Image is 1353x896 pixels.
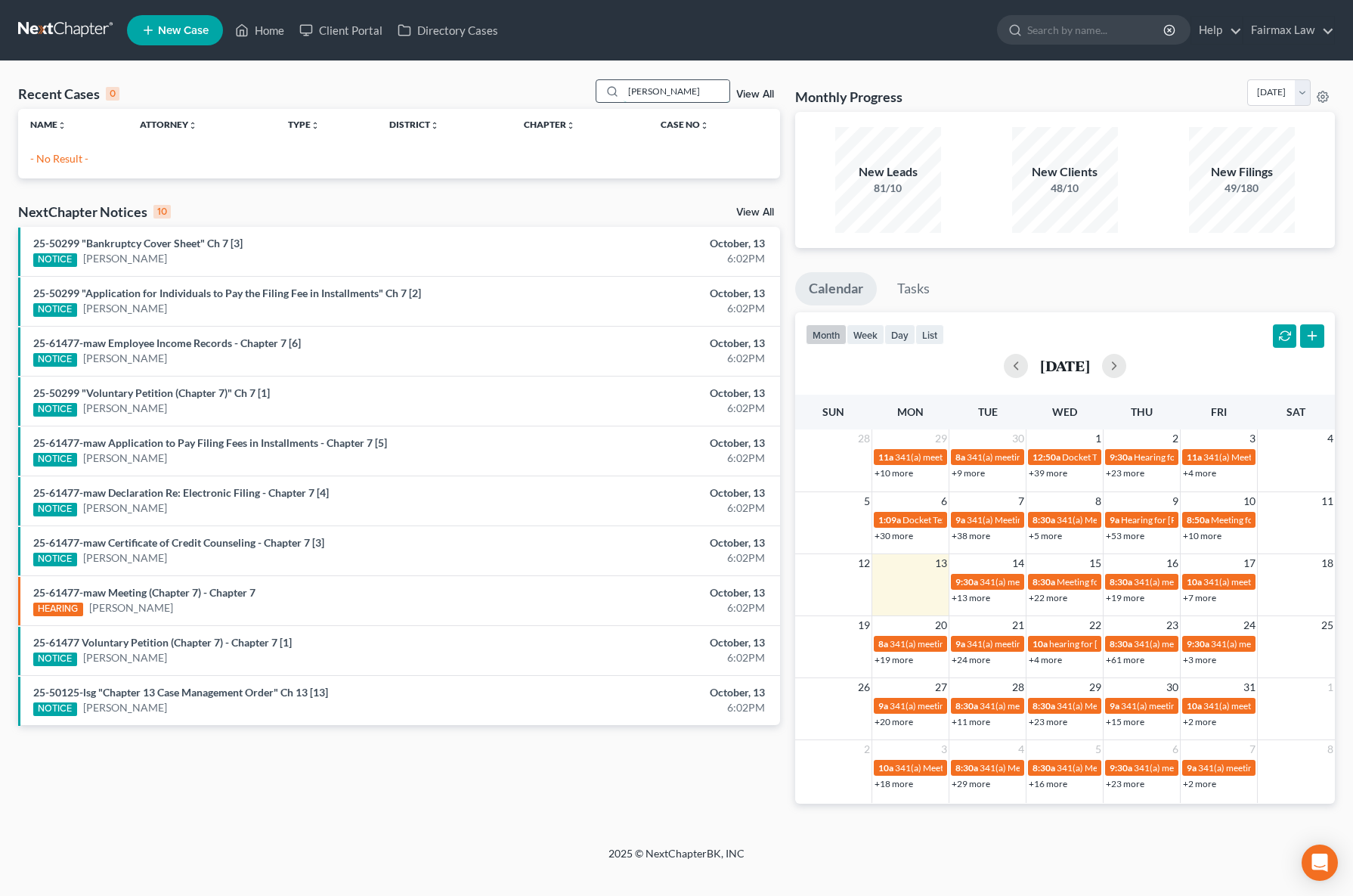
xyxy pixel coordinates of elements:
div: NOTICE [33,702,77,716]
span: 341(a) Meeting of Creditors for [PERSON_NAME] [980,762,1175,774]
div: October, 13 [531,436,765,451]
span: 9a [1187,762,1197,774]
span: 341(a) meeting for [PERSON_NAME] [890,638,1036,650]
span: 11 [1320,492,1335,510]
div: 6:02PM [531,550,765,566]
span: 8:30a [1033,762,1055,774]
span: 10 [1242,492,1257,510]
span: Docket Text: for [PERSON_NAME] [903,514,1038,526]
a: Attorneyunfold_more [140,119,197,130]
span: 9:30a [1110,451,1132,463]
span: 9:30a [1187,638,1209,650]
span: 8a [878,638,888,650]
div: NOTICE [33,253,77,267]
a: +53 more [1106,530,1144,541]
span: 6 [1171,740,1180,758]
a: +30 more [875,530,913,541]
i: unfold_more [430,121,439,130]
a: +7 more [1183,592,1216,603]
span: 12 [856,554,872,572]
a: Directory Cases [390,17,506,44]
span: 341(a) Meeting for [PERSON_NAME] and [PERSON_NAME] [1057,700,1293,712]
div: HEARING [33,603,83,616]
span: 9a [1110,700,1119,712]
span: Sun [822,405,844,418]
span: 5 [862,492,872,510]
span: 29 [933,429,949,448]
span: 18 [1320,554,1335,572]
div: 10 [153,205,171,219]
div: 49/180 [1189,181,1295,196]
span: hearing for [PERSON_NAME] [1049,638,1166,650]
span: 27 [933,678,949,696]
span: 28 [1011,678,1026,696]
span: Docket Text: for [PERSON_NAME] [1062,451,1197,463]
span: 15 [1088,554,1103,572]
a: 25-61477-maw Application to Pay Filing Fees in Installments - Chapter 7 [5] [33,436,387,449]
span: 9:30a [955,576,978,588]
span: 10a [1033,638,1048,650]
span: 5 [1094,740,1103,758]
a: Districtunfold_more [389,119,439,130]
span: 4 [1017,740,1026,758]
a: [PERSON_NAME] [83,501,167,516]
div: October, 13 [531,585,765,600]
span: 25 [1320,616,1335,634]
span: Sat [1286,405,1305,418]
span: 4 [1326,429,1335,448]
div: October, 13 [531,236,765,251]
div: October, 13 [531,535,765,550]
span: 9a [955,514,965,526]
span: 2 [1171,429,1180,448]
div: New Filings [1189,163,1295,181]
a: +2 more [1183,778,1216,789]
span: 341(a) meeting for [PERSON_NAME] [895,451,1041,463]
a: +38 more [952,530,990,541]
span: 8 [1094,492,1103,510]
a: Case Nounfold_more [661,119,709,130]
a: +19 more [1106,592,1144,603]
span: 20 [933,616,949,634]
span: 30 [1165,678,1180,696]
a: +2 more [1183,716,1216,727]
p: - No Result - [30,151,768,166]
div: 48/10 [1012,181,1118,196]
span: 8a [955,451,965,463]
span: 341(a) meeting for [PERSON_NAME] [1134,762,1280,774]
a: 25-50299 "Bankruptcy Cover Sheet" Ch 7 [3] [33,237,243,250]
button: day [884,324,915,345]
div: New Leads [835,163,941,181]
a: Fairmax Law [1243,17,1334,44]
a: Typeunfold_more [288,119,320,130]
div: New Clients [1012,163,1118,181]
span: 16 [1165,554,1180,572]
span: 19 [856,616,872,634]
a: +22 more [1029,592,1067,603]
a: +4 more [1029,654,1062,665]
span: Thu [1131,405,1153,418]
a: +3 more [1183,654,1216,665]
span: 26 [856,678,872,696]
span: Mon [897,405,924,418]
div: 6:02PM [531,351,765,366]
a: Calendar [795,272,877,305]
a: Client Portal [292,17,390,44]
div: NOTICE [33,403,77,417]
span: 341(a) meeting for [PERSON_NAME] [1134,638,1280,650]
span: 2 [862,740,872,758]
div: 6:02PM [531,451,765,466]
a: +15 more [1106,716,1144,727]
div: NextChapter Notices [18,203,171,221]
a: 25-61477-maw Declaration Re: Electronic Filing - Chapter 7 [4] [33,486,329,499]
button: list [915,324,944,345]
a: +24 more [952,654,990,665]
span: 341(a) Meeting of Creditors for [PERSON_NAME] [895,762,1091,774]
a: [PERSON_NAME] [83,650,167,665]
a: +4 more [1183,467,1216,479]
i: unfold_more [311,121,320,130]
a: [PERSON_NAME] [83,550,167,566]
span: Tue [978,405,998,418]
a: +9 more [952,467,985,479]
a: +20 more [875,716,913,727]
span: 28 [856,429,872,448]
